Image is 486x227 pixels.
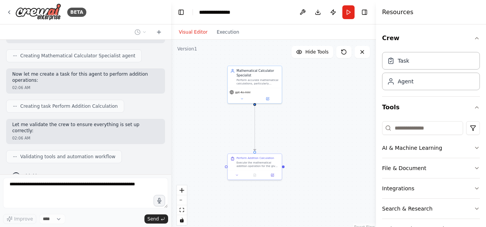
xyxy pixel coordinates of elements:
button: Hide right sidebar [359,7,370,18]
div: Execute the mathematical addition operation for the given numbers or expression: {calculation_req... [237,161,279,168]
div: Perform Addition CalculationExecute the mathematical addition operation for the given numbers or ... [227,153,282,180]
span: Improve [14,216,33,222]
button: File & Document [382,158,480,178]
button: Start a new chat [153,28,165,37]
span: Thinking... [23,173,47,179]
div: 02:06 AM [12,135,159,141]
div: Crew [382,49,480,96]
span: Validating tools and automation workflow [20,154,115,160]
div: Mathematical Calculator Specialist [237,69,279,78]
button: toggle interactivity [177,215,187,225]
button: Open in side panel [255,96,280,102]
span: Creating Mathematical Calculator Specialist agent [20,53,135,59]
span: Send [147,216,159,222]
div: Perform accurate mathematical calculations, particularly addition operations, and provide clear s... [237,78,279,85]
div: Mathematical Calculator SpecialistPerform accurate mathematical calculations, particularly additi... [227,66,282,104]
img: Logo [15,3,61,21]
button: AI & Machine Learning [382,138,480,158]
button: Crew [382,28,480,49]
span: Creating task Perform Addition Calculation [20,103,118,109]
button: Integrations [382,178,480,198]
button: zoom in [177,185,187,195]
button: Hide Tools [292,46,333,58]
nav: breadcrumb [199,8,237,16]
button: fit view [177,205,187,215]
button: Click to speak your automation idea [154,195,165,206]
span: gpt-4o-mini [235,91,251,94]
div: Task [398,57,409,65]
div: Perform Addition Calculation [237,157,274,160]
div: Version 1 [177,46,197,52]
button: No output available [245,172,264,178]
div: BETA [67,8,86,17]
button: Tools [382,97,480,118]
button: zoom out [177,195,187,205]
button: Open in side panel [265,172,280,178]
button: Search & Research [382,199,480,219]
g: Edge from 11dfcf51-3a5f-40c2-80d2-cd409320a7ec to 183fbc1e-4d21-445b-a374-b969a37eb752 [253,106,257,151]
p: Now let me create a task for this agent to perform addition operations: [12,71,159,83]
button: Execution [212,28,244,37]
div: React Flow controls [177,185,187,225]
span: Hide Tools [305,49,329,55]
h4: Resources [382,8,413,17]
button: Visual Editor [174,28,212,37]
button: Switch to previous chat [131,28,150,37]
button: Hide left sidebar [176,7,186,18]
div: 02:06 AM [12,85,159,91]
button: Improve [3,214,36,224]
p: Let me validate the crew to ensure everything is set up correctly: [12,122,159,134]
div: Agent [398,78,413,85]
button: Send [144,214,168,224]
